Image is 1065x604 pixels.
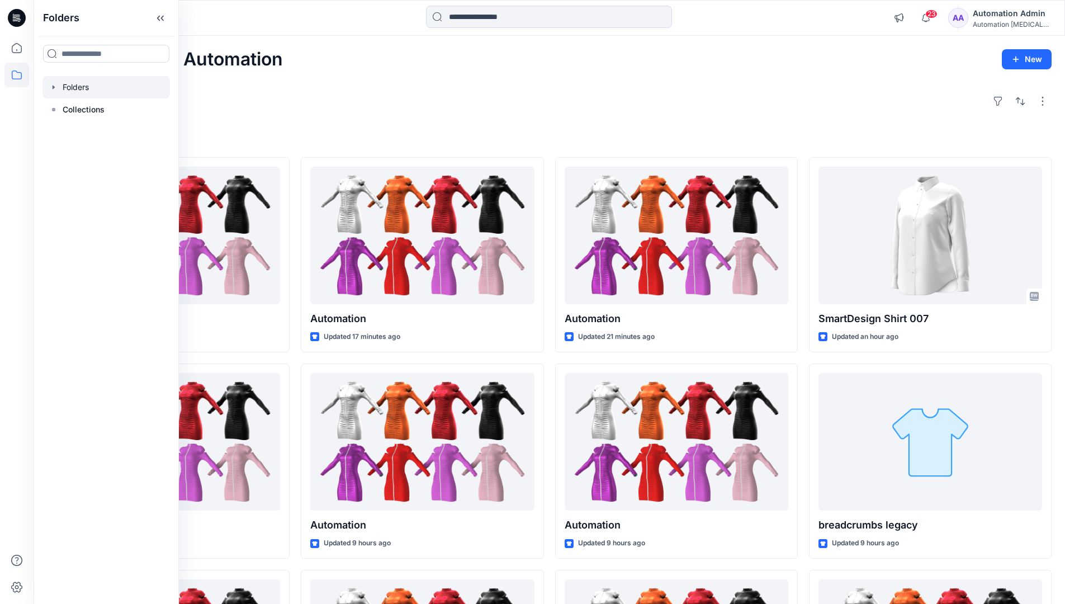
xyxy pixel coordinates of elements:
[818,311,1042,327] p: SmartDesign Shirt 007
[973,20,1051,29] div: Automation [MEDICAL_DATA]...
[310,167,534,305] a: Automation
[565,373,788,511] a: Automation
[63,103,105,116] p: Collections
[832,537,899,549] p: Updated 9 hours ago
[578,331,655,343] p: Updated 21 minutes ago
[1002,49,1052,69] button: New
[832,331,898,343] p: Updated an hour ago
[973,7,1051,20] div: Automation Admin
[925,10,938,18] span: 23
[310,311,534,327] p: Automation
[565,311,788,327] p: Automation
[818,167,1042,305] a: SmartDesign Shirt 007
[310,373,534,511] a: Automation
[578,537,645,549] p: Updated 9 hours ago
[47,133,1052,146] h4: Styles
[324,331,400,343] p: Updated 17 minutes ago
[565,167,788,305] a: Automation
[818,373,1042,511] a: breadcrumbs legacy
[948,8,968,28] div: AA
[565,517,788,533] p: Automation
[324,537,391,549] p: Updated 9 hours ago
[310,517,534,533] p: Automation
[818,517,1042,533] p: breadcrumbs legacy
